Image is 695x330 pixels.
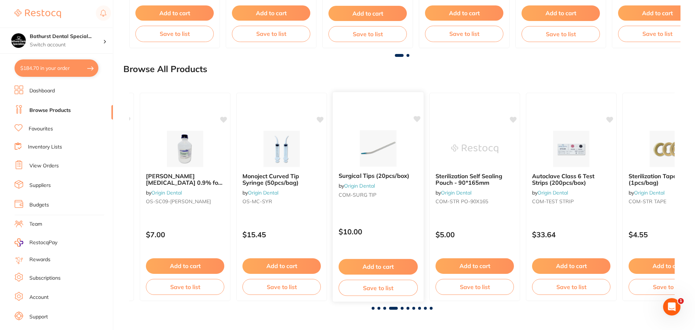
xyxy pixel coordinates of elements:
[339,259,418,275] button: Add to cart
[532,172,594,186] span: Autoclave Class 6 Test Strips (200pcs/box)
[629,198,666,205] span: COM-STR TAPE
[532,258,610,273] button: Add to cart
[532,279,610,295] button: Save to list
[532,198,574,205] span: COM-TEST STRIP
[29,162,59,170] a: View Orders
[339,172,418,179] b: Surgical Tips (20pcs/box)
[30,41,103,49] p: Switch account
[436,258,514,273] button: Add to cart
[15,238,57,247] a: RestocqPay
[248,189,278,196] a: Origin Dental
[441,189,471,196] a: Origin Dental
[339,192,376,198] span: COM-SURG TIP
[344,183,375,189] a: Origin Dental
[232,26,310,42] button: Save to list
[339,227,418,236] p: $10.00
[425,5,503,21] button: Add to cart
[339,280,418,296] button: Save to list
[242,198,272,205] span: OS-MC-SYR
[28,143,62,151] a: Inventory Lists
[258,131,305,167] img: Monoject Curved Tip Syringe (50pcs/bag)
[634,189,665,196] a: Origin Dental
[328,26,407,42] button: Save to list
[146,230,224,239] p: $7.00
[30,33,103,40] h4: Bathurst Dental Specialists
[123,64,207,74] h2: Browse All Products
[663,298,680,316] iframe: Intercom live chat
[29,182,51,189] a: Suppliers
[339,183,375,189] span: by
[29,275,61,282] a: Subscriptions
[29,256,50,263] a: Rewards
[532,189,568,196] span: by
[29,201,49,209] a: Budgets
[29,313,48,321] a: Support
[29,107,71,114] a: Browse Products
[436,172,502,186] span: Sterilization Self Sealing Pouch - 90*165mm
[29,221,42,228] a: Team
[436,198,488,205] span: COM-STR PO-90X165
[162,131,209,167] img: Baxter Sodium Chloride 0.9% for Irrigation 1000ml Bottle
[436,279,514,295] button: Save to list
[15,238,23,247] img: RestocqPay
[135,5,214,21] button: Add to cart
[242,258,321,273] button: Add to cart
[146,198,211,205] span: OS-SC09-[PERSON_NAME]
[29,125,53,133] a: Favourites
[436,189,471,196] span: by
[146,258,224,273] button: Add to cart
[242,279,321,295] button: Save to list
[29,87,55,95] a: Dashboard
[451,131,498,167] img: Sterilization Self Sealing Pouch - 90*165mm
[242,189,278,196] span: by
[522,5,600,21] button: Add to cart
[146,279,224,295] button: Save to list
[522,26,600,42] button: Save to list
[146,189,182,196] span: by
[242,172,299,186] span: Monoject Curved Tip Syringe (50pcs/bag)
[15,5,61,22] a: Restocq Logo
[532,230,610,239] p: $33.64
[151,189,182,196] a: Origin Dental
[242,230,321,239] p: $15.45
[242,173,321,186] b: Monoject Curved Tip Syringe (50pcs/bag)
[644,131,691,167] img: Sterilization Tape Autoclave (1pcs/bag)
[425,26,503,42] button: Save to list
[15,59,98,77] button: $184.70 in your order
[232,5,310,21] button: Add to cart
[629,189,665,196] span: by
[548,131,595,167] img: Autoclave Class 6 Test Strips (200pcs/box)
[146,173,224,186] b: Baxter Sodium Chloride 0.9% for Irrigation 1000ml Bottle
[678,298,684,304] span: 1
[354,130,402,167] img: Surgical Tips (20pcs/box)
[135,26,214,42] button: Save to list
[436,230,514,239] p: $5.00
[328,6,407,21] button: Add to cart
[29,294,49,301] a: Account
[146,172,222,193] span: [PERSON_NAME] [MEDICAL_DATA] 0.9% for Irrigation 1000ml Bottle
[11,33,26,48] img: Bathurst Dental Specialists
[29,239,57,246] span: RestocqPay
[537,189,568,196] a: Origin Dental
[532,173,610,186] b: Autoclave Class 6 Test Strips (200pcs/box)
[15,9,61,18] img: Restocq Logo
[436,173,514,186] b: Sterilization Self Sealing Pouch - 90*165mm
[339,172,409,179] span: Surgical Tips (20pcs/box)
